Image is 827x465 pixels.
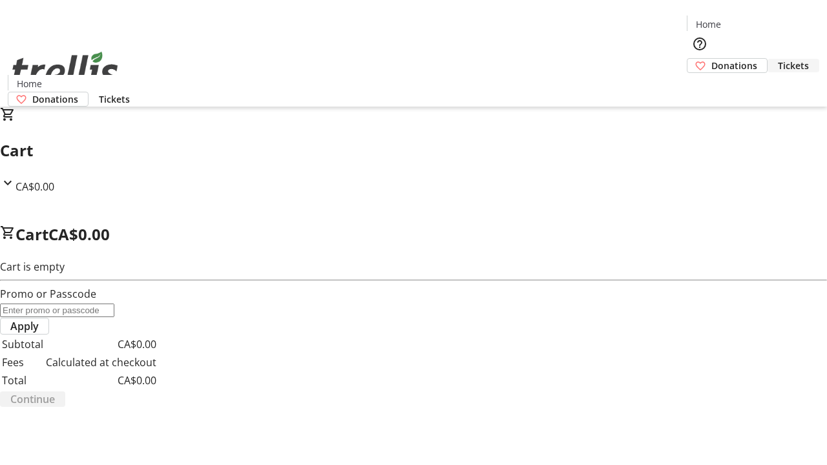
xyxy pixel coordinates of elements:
td: Total [1,372,44,389]
td: CA$0.00 [45,336,157,353]
a: Tickets [768,59,819,72]
a: Home [687,17,729,31]
span: CA$0.00 [16,180,54,194]
td: Calculated at checkout [45,354,157,371]
td: CA$0.00 [45,372,157,389]
button: Cart [687,73,713,99]
span: Tickets [778,59,809,72]
span: CA$0.00 [48,223,110,245]
a: Donations [687,58,768,73]
span: Tickets [99,92,130,106]
span: Home [696,17,721,31]
span: Home [17,77,42,90]
a: Home [8,77,50,90]
td: Fees [1,354,44,371]
a: Tickets [89,92,140,106]
td: Subtotal [1,336,44,353]
button: Help [687,31,713,57]
span: Donations [711,59,757,72]
span: Donations [32,92,78,106]
a: Donations [8,92,89,107]
img: Orient E2E Organization ZwS7lenqNW's Logo [8,37,123,102]
span: Apply [10,318,39,334]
